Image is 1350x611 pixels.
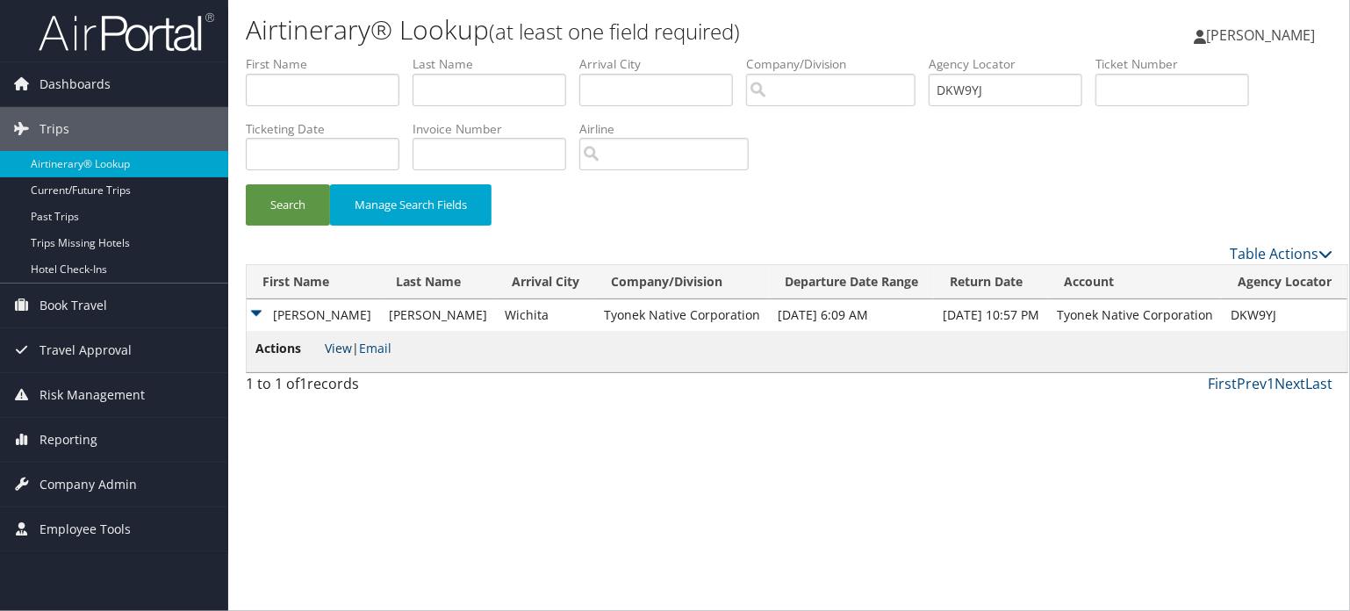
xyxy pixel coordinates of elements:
th: Arrival City: activate to sort column ascending [496,265,595,299]
span: Trips [39,107,69,151]
label: Agency Locator [929,55,1095,73]
label: Arrival City [579,55,746,73]
td: [DATE] 6:09 AM [769,299,934,331]
span: Book Travel [39,284,107,327]
label: Invoice Number [413,120,579,138]
div: 1 to 1 of records [246,373,498,403]
label: First Name [246,55,413,73]
td: [PERSON_NAME] [247,299,380,331]
a: View [325,340,352,356]
th: Last Name: activate to sort column ascending [380,265,496,299]
label: Company/Division [746,55,929,73]
img: airportal-logo.png [39,11,214,53]
a: Next [1275,374,1305,393]
span: Risk Management [39,373,145,417]
span: Reporting [39,418,97,462]
th: Return Date: activate to sort column ascending [934,265,1048,299]
th: Agency Locator: activate to sort column ascending [1222,265,1347,299]
a: First [1208,374,1237,393]
span: Employee Tools [39,507,131,551]
td: Tyonek Native Corporation [595,299,769,331]
th: Company/Division [595,265,769,299]
label: Airline [579,120,762,138]
span: | [325,340,391,356]
th: Account: activate to sort column ascending [1048,265,1222,299]
span: Dashboards [39,62,111,106]
span: Travel Approval [39,328,132,372]
small: (at least one field required) [489,17,740,46]
span: 1 [299,374,307,393]
th: Departure Date Range: activate to sort column ascending [769,265,934,299]
span: Company Admin [39,463,137,507]
button: Search [246,184,330,226]
h1: Airtinerary® Lookup [246,11,970,48]
span: [PERSON_NAME] [1206,25,1315,45]
span: Actions [255,339,321,358]
td: [DATE] 10:57 PM [934,299,1048,331]
label: Ticket Number [1095,55,1262,73]
a: Email [359,340,391,356]
td: DKW9YJ [1222,299,1347,331]
td: Tyonek Native Corporation [1048,299,1222,331]
a: Table Actions [1230,244,1332,263]
td: Wichita [496,299,595,331]
a: Prev [1237,374,1267,393]
a: Last [1305,374,1332,393]
a: 1 [1267,374,1275,393]
label: Last Name [413,55,579,73]
td: [PERSON_NAME] [380,299,496,331]
th: First Name: activate to sort column ascending [247,265,380,299]
a: [PERSON_NAME] [1194,9,1332,61]
button: Manage Search Fields [330,184,492,226]
label: Ticketing Date [246,120,413,138]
